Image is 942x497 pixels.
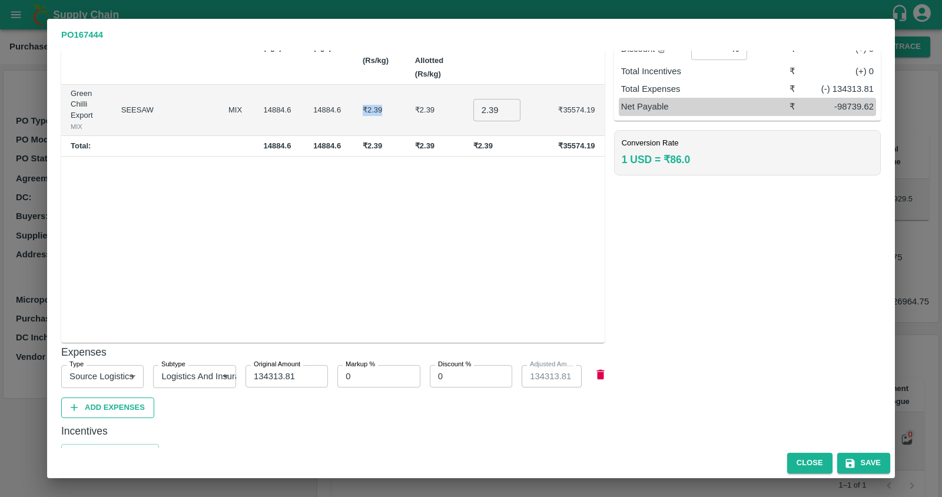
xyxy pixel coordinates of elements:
[473,99,520,121] input: 0
[61,30,103,39] b: PO 167444
[415,141,434,150] b: ₹2.39
[161,370,254,383] p: Logistics And Insurance
[790,65,811,78] div: ₹
[61,344,605,360] h6: Expenses
[811,82,874,95] div: (-) 134313.81
[313,141,341,150] b: 14884.6
[346,360,375,369] label: Markup %
[353,85,406,136] td: ₹2.39
[254,85,304,136] td: 14884.6
[406,85,464,136] td: ₹2.39
[621,65,790,78] p: Total Incentives
[530,360,575,369] label: Adjusted Amount
[438,360,471,369] label: Discount %
[69,370,134,383] p: Source Logistics
[622,151,873,168] h6: 1 USD = ₹ 86.0
[811,65,874,78] div: (+) 0
[61,423,605,439] h6: Incentives
[363,141,382,150] b: ₹2.39
[621,82,790,95] p: Total Expenses
[549,85,604,136] td: ₹35574.19
[71,121,102,132] div: MIX
[71,141,91,150] b: Total:
[61,85,112,136] td: Green Chilli Export
[621,100,790,113] p: Net Payable
[313,16,339,52] b: Sold Weight (kgs)
[787,453,832,473] button: Close
[254,360,300,369] label: Original Amount
[790,82,811,95] div: ₹
[837,453,890,473] button: Save
[69,360,84,369] label: Type
[473,141,493,150] b: ₹2.39
[263,141,291,150] b: 14884.6
[558,141,595,150] b: ₹35574.19
[61,444,159,465] button: Add Incentives
[790,100,811,113] div: ₹
[112,85,219,136] td: SEESAW
[263,16,288,52] b: Actual Weight (kgs)
[61,397,154,418] button: Add Expenses
[219,85,254,136] td: MIX
[622,138,873,149] p: Conversion Rate
[161,360,185,369] label: Subtype
[304,85,353,136] td: 14884.6
[811,100,874,113] div: -98739.62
